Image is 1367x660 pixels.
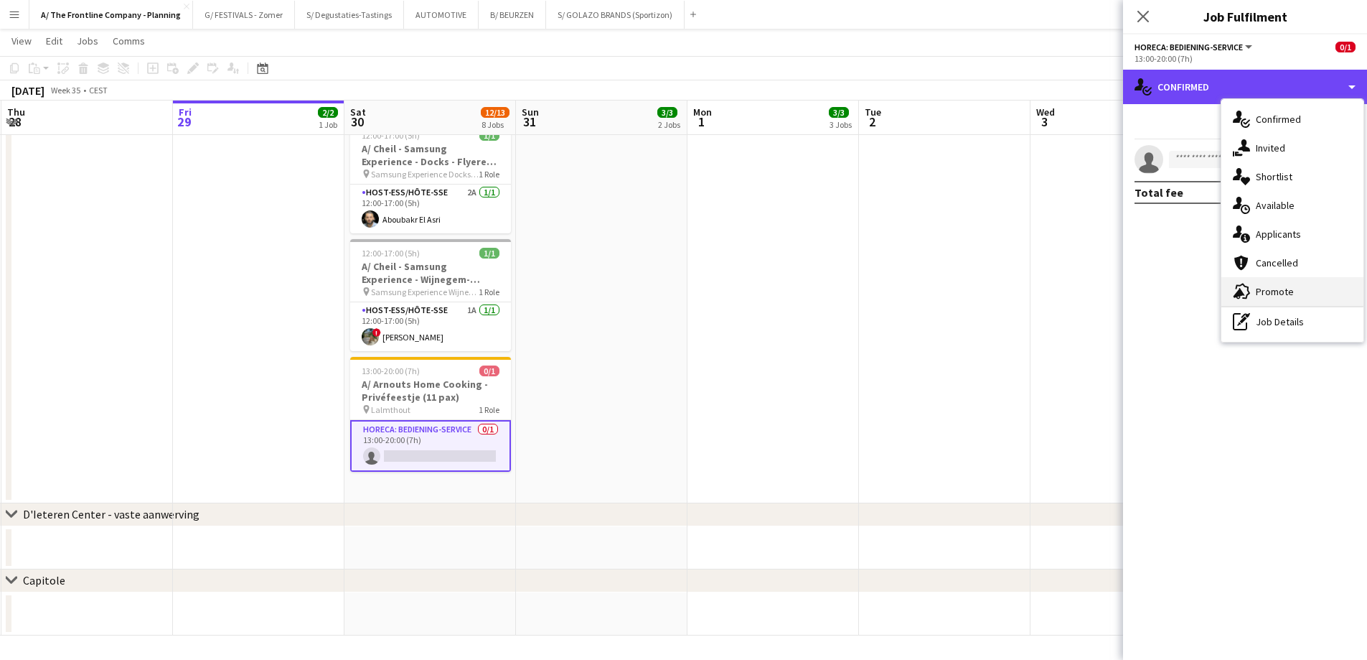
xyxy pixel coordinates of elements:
span: Edit [46,34,62,47]
app-job-card: 12:00-17:00 (5h)1/1A/ Cheil - Samsung Experience - Wijnegem- Flyeren (30/8+6/9) Samsung Experienc... [350,239,511,351]
div: 2 Jobs [658,119,680,130]
span: 30 [348,113,366,130]
span: 3/3 [829,107,849,118]
div: Applicants [1221,220,1363,248]
div: 8 Jobs [481,119,509,130]
span: 0/1 [1335,42,1356,52]
span: Fri [179,106,192,118]
span: 2 [863,113,881,130]
span: Tue [865,106,881,118]
div: 13:00-20:00 (7h) [1135,53,1356,64]
span: Wed [1036,106,1055,118]
button: G/ FESTIVALS - Zomer [193,1,295,29]
span: Sat [350,106,366,118]
button: B/ BEURZEN [479,1,546,29]
a: Jobs [71,32,104,50]
span: 1 [691,113,712,130]
span: View [11,34,32,47]
span: Lalmthout [371,404,410,415]
button: S/ Degustaties-Tastings [295,1,404,29]
div: Confirmed [1123,70,1367,104]
span: 1 Role [479,404,499,415]
button: S/ GOLAZO BRANDS (Sportizon) [546,1,685,29]
app-card-role: Horeca: Bediening-Service0/113:00-20:00 (7h) [350,420,511,472]
app-card-role: Host-ess/Hôte-sse2A1/112:00-17:00 (5h)Aboubakr El Asri [350,185,511,233]
button: AUTOMOTIVE [404,1,479,29]
span: 2/2 [318,107,338,118]
div: Invited [1221,134,1363,162]
div: Cancelled [1221,248,1363,277]
div: Total fee [1135,185,1183,200]
span: Week 35 [47,85,83,96]
button: A/ The Frontline Company - Planning [29,1,193,29]
app-card-role: Host-ess/Hôte-sse1A1/112:00-17:00 (5h)![PERSON_NAME] [350,302,511,351]
div: 3 Jobs [830,119,852,130]
span: 1 Role [479,287,499,297]
div: Confirmed [1221,105,1363,134]
span: Horeca: Bediening-Service [1135,42,1243,52]
a: Edit [40,32,68,50]
a: View [6,32,37,50]
button: Horeca: Bediening-Service [1135,42,1254,52]
h3: A/ Arnouts Home Cooking - Privéfeestje (11 pax) [350,378,511,404]
div: [DATE] [11,83,44,98]
a: Comms [107,32,151,50]
span: 31 [520,113,539,130]
div: Shortlist [1221,162,1363,191]
span: 0/1 [479,366,499,376]
span: 1 Role [479,169,499,180]
span: Samsung Experience Docks Shoppingcenter [371,169,479,180]
span: Jobs [77,34,98,47]
app-job-card: 12:00-17:00 (5h)1/1A/ Cheil - Samsung Experience - Docks - Flyeren (30/8+6/9+13/9) Samsung Experi... [350,121,511,233]
div: CEST [89,85,108,96]
app-job-card: 13:00-20:00 (7h)0/1A/ Arnouts Home Cooking - Privéfeestje (11 pax) Lalmthout1 RoleHoreca: Bedieni... [350,357,511,472]
div: Promote [1221,277,1363,306]
div: Capitole [23,573,65,587]
div: Job Details [1221,307,1363,336]
span: 29 [177,113,192,130]
span: 12/13 [481,107,509,118]
span: Thu [7,106,25,118]
div: 1 Job [319,119,337,130]
h3: Job Fulfilment [1123,7,1367,26]
span: Mon [693,106,712,118]
span: Comms [113,34,145,47]
span: 1/1 [479,130,499,141]
span: ! [372,328,381,337]
span: 1/1 [479,248,499,259]
span: 3 [1034,113,1055,130]
h3: A/ Cheil - Samsung Experience - Docks - Flyeren (30/8+6/9+13/9) [350,142,511,168]
span: Samsung Experience Wijnegem [371,287,479,297]
span: 12:00-17:00 (5h) [362,130,420,141]
span: 28 [5,113,25,130]
span: Sun [522,106,539,118]
span: 13:00-20:00 (7h) [362,366,420,376]
h3: A/ Cheil - Samsung Experience - Wijnegem- Flyeren (30/8+6/9) [350,260,511,286]
span: 12:00-17:00 (5h) [362,248,420,259]
span: 3/3 [657,107,677,118]
div: Available [1221,191,1363,220]
div: D'Ieteren Center - vaste aanwerving [23,507,199,521]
